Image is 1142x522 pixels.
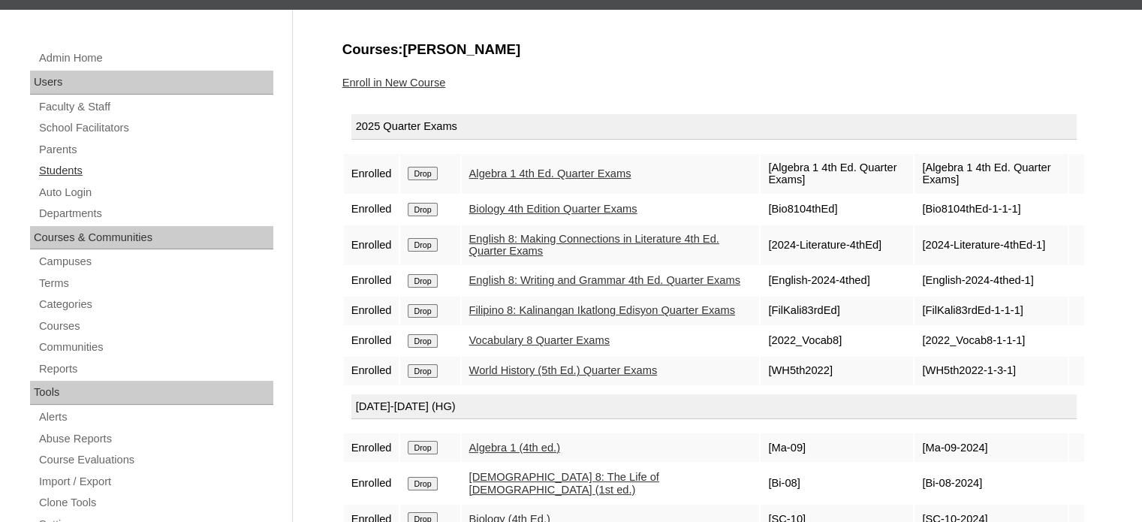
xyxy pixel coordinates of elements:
td: [Bio8104thEd] [761,195,913,224]
div: 2025 Quarter Exams [351,114,1077,140]
div: Users [30,71,273,95]
td: Enrolled [344,357,399,385]
input: Drop [408,364,437,378]
input: Drop [408,477,437,490]
a: Terms [38,274,273,293]
div: Courses & Communities [30,226,273,250]
a: Abuse Reports [38,430,273,448]
td: [WH5th2022-1-3-1] [915,357,1067,385]
a: Clone Tools [38,493,273,512]
input: Drop [408,334,437,348]
td: Enrolled [344,225,399,265]
td: Enrolled [344,327,399,355]
td: [Ma-09-2024] [915,433,1067,462]
a: Auto Login [38,183,273,202]
td: [2022_Vocab8] [761,327,913,355]
a: Reports [38,360,273,379]
input: Drop [408,167,437,180]
a: Admin Home [38,49,273,68]
a: Algebra 1 4th Ed. Quarter Exams [469,167,631,180]
td: Enrolled [344,463,399,503]
a: [DEMOGRAPHIC_DATA] 8: The Life of [DEMOGRAPHIC_DATA] (1st ed.) [469,471,659,496]
td: [2024-Literature-4thEd-1] [915,225,1067,265]
div: [DATE]-[DATE] (HG) [351,394,1077,420]
td: [English-2024-4thed] [761,267,913,295]
td: [FilKali83rdEd] [761,297,913,325]
a: English 8: Writing and Grammar 4th Ed. Quarter Exams [469,274,740,286]
input: Drop [408,238,437,252]
td: [Algebra 1 4th Ed. Quarter Exams] [761,154,913,194]
input: Drop [408,441,437,454]
td: [FilKali83rdEd-1-1-1] [915,297,1067,325]
td: [2024-Literature-4thEd] [761,225,913,265]
a: Students [38,161,273,180]
a: Departments [38,204,273,223]
a: English 8: Making Connections in Literature 4th Ed. Quarter Exams [469,233,719,258]
a: Campuses [38,252,273,271]
td: Enrolled [344,297,399,325]
a: Communities [38,338,273,357]
h3: Courses:[PERSON_NAME] [342,40,1086,59]
a: Parents [38,140,273,159]
input: Drop [408,304,437,318]
a: Vocabulary 8 Quarter Exams [469,334,610,346]
a: Filipino 8: Kalinangan Ikatlong Edisyon Quarter Exams [469,304,735,316]
a: Faculty & Staff [38,98,273,116]
td: [Algebra 1 4th Ed. Quarter Exams] [915,154,1067,194]
a: School Facilitators [38,119,273,137]
div: Tools [30,381,273,405]
a: Alerts [38,408,273,427]
a: Categories [38,295,273,314]
a: Algebra 1 (4th ed.) [469,442,560,454]
a: Courses [38,317,273,336]
a: Biology 4th Edition Quarter Exams [469,203,637,215]
td: Enrolled [344,154,399,194]
td: [English-2024-4thed-1] [915,267,1067,295]
a: Course Evaluations [38,451,273,469]
a: World History (5th Ed.) Quarter Exams [469,364,658,376]
td: Enrolled [344,267,399,295]
td: [Bio8104thEd-1-1-1] [915,195,1067,224]
td: [Ma-09] [761,433,913,462]
a: Enroll in New Course [342,77,446,89]
td: Enrolled [344,433,399,462]
td: Enrolled [344,195,399,224]
input: Drop [408,274,437,288]
td: [2022_Vocab8-1-1-1] [915,327,1067,355]
input: Drop [408,203,437,216]
td: [Bi-08] [761,463,913,503]
a: Import / Export [38,472,273,491]
td: [WH5th2022] [761,357,913,385]
td: [Bi-08-2024] [915,463,1067,503]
